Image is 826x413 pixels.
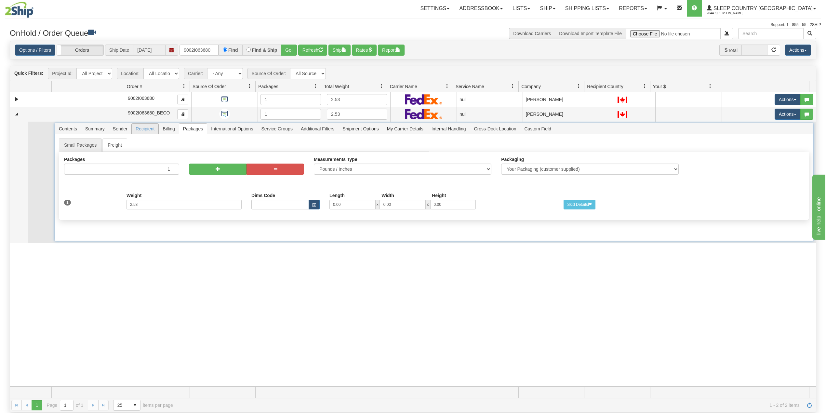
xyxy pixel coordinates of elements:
[328,45,351,56] button: Ship
[383,124,427,134] span: My Carrier Details
[501,157,524,162] label: Packaging
[179,81,190,92] a: Order # filter column settings
[454,0,508,17] a: Addressbook
[521,124,555,134] span: Custom Field
[113,400,173,411] span: items per page
[339,124,382,134] span: Shipment Options
[64,157,85,162] label: Packages
[521,83,541,90] span: Company
[702,0,821,17] a: Sleep Country [GEOGRAPHIC_DATA] 2044 / [PERSON_NAME]
[64,200,71,206] span: 1
[513,31,551,36] a: Download Carriers
[193,83,226,90] span: Source Of Order
[113,400,140,411] span: Page sizes drop down
[639,81,650,92] a: Recipient Country filter column settings
[559,31,622,36] a: Download Import Template File
[247,68,290,79] span: Source Of Order:
[13,110,21,118] a: Collapse
[381,193,394,198] label: Width
[573,81,584,92] a: Company filter column settings
[5,4,60,12] div: live help - online
[456,83,484,90] span: Service Name
[59,138,102,152] a: Small Packages
[179,124,207,134] span: Packages
[775,94,801,105] button: Actions
[219,109,230,119] img: API
[618,97,627,103] img: CA
[298,45,327,56] button: Refresh
[785,45,811,56] button: Actions
[102,138,127,152] a: Freight
[705,81,716,92] a: Your $ filter column settings
[378,45,405,56] button: Report
[228,48,238,52] label: Find
[804,400,815,410] a: Refresh
[105,45,133,56] span: Ship Date
[219,94,230,105] img: API
[535,0,560,17] a: Ship
[523,92,589,107] td: [PERSON_NAME]
[128,110,170,115] span: 9002I063680_BECO
[712,6,813,11] span: Sleep Country [GEOGRAPHIC_DATA]
[415,0,454,17] a: Settings
[127,193,141,198] label: Weight
[10,28,408,37] h3: OnHold / Order Queue
[738,28,804,39] input: Search
[375,200,380,209] span: x
[117,402,126,408] span: 25
[244,81,255,92] a: Source Of Order filter column settings
[560,0,614,17] a: Shipping lists
[297,124,339,134] span: Additional Filters
[614,0,652,17] a: Reports
[470,124,520,134] span: Cross-Dock Location
[352,45,377,56] button: Rates
[329,193,345,198] label: Length
[57,45,103,56] label: Orders
[180,45,219,56] input: Order #
[564,200,595,209] button: Skid Details
[48,68,76,79] span: Project Id:
[376,81,387,92] a: Total Weight filter column settings
[207,124,257,134] span: International Options
[390,83,417,90] span: Carrier Name
[324,83,349,90] span: Total Weight
[442,81,453,92] a: Carrier Name filter column settings
[314,157,357,162] label: Measurements Type
[432,193,446,198] label: Height
[587,83,623,90] span: Recipient Country
[13,95,21,103] a: Expand
[803,28,816,39] button: Search
[10,66,816,81] div: grid toolbar
[14,70,43,76] label: Quick Filters:
[457,92,523,107] td: null
[15,45,55,56] a: Options / Filters
[653,83,666,90] span: Your $
[428,124,470,134] span: Internal Handling
[775,109,801,120] button: Actions
[405,94,442,105] img: FedEx Express®
[719,45,742,56] span: Total
[60,400,73,410] input: Page 1
[177,109,188,119] button: Copy to clipboard
[127,83,142,90] span: Order #
[507,81,518,92] a: Service Name filter column settings
[117,68,143,79] span: Location:
[281,45,297,56] button: Go!
[128,96,154,101] span: 9002I063680
[32,400,42,410] span: Page 1
[258,83,278,90] span: Packages
[707,10,755,17] span: 2044 / [PERSON_NAME]
[426,200,430,209] span: x
[310,81,321,92] a: Packages filter column settings
[457,107,523,121] td: null
[47,400,84,411] span: Page of 1
[257,124,296,134] span: Service Groups
[132,124,158,134] span: Recipient
[5,2,33,18] img: logo2044.jpg
[252,48,277,52] label: Find & Ship
[405,109,442,119] img: FedEx Express®
[618,111,627,118] img: CA
[523,107,589,121] td: [PERSON_NAME]
[5,22,821,28] div: Support: 1 - 855 - 55 - 2SHIP
[130,400,140,410] span: select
